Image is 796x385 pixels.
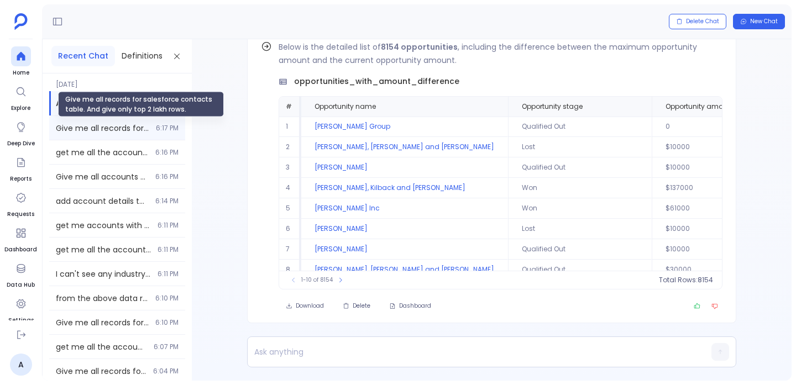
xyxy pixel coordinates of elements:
[4,223,37,254] a: Dashboard
[508,137,652,157] td: Lost
[301,219,508,239] td: [PERSON_NAME]
[56,366,146,377] span: Give me all records for salesforce contacts table.
[56,220,151,231] span: get me accounts with arr
[158,245,179,254] span: 6:11 PM
[279,157,301,178] td: 3
[11,46,31,77] a: Home
[301,137,508,157] td: [PERSON_NAME], [PERSON_NAME] and [PERSON_NAME]
[154,342,179,351] span: 6:07 PM
[58,92,224,117] div: Give me all records for salesforce contacts table. And give only top 2 lakh rows.
[8,316,34,325] span: Settings
[7,139,35,148] span: Deep Dive
[155,172,179,181] span: 6:16 PM
[669,14,726,29] button: Delete Chat
[698,276,713,284] span: 8154
[522,102,583,111] span: Opportunity stage
[11,104,31,113] span: Explore
[10,354,32,376] a: A
[56,171,149,182] span: Give me all accounts grouped by industry name
[508,219,652,239] td: Lost
[11,82,31,113] a: Explore
[56,244,151,255] span: get me all the accounts and tintin details
[11,68,31,77] span: Home
[279,298,331,314] button: Download
[382,298,438,314] button: Dashboard
[158,270,179,278] span: 6:11 PM
[56,268,151,279] span: I can't see any industry name or category this result is grouped with.
[155,148,179,157] span: 6:16 PM
[301,178,508,198] td: [PERSON_NAME], Kilback and [PERSON_NAME]
[10,175,32,183] span: Reports
[279,198,301,219] td: 5
[750,18,778,25] span: New Chat
[336,298,378,314] button: Delete
[279,40,722,67] p: Below is the detailed list of , including the difference between the maximum opportunity amount a...
[381,41,458,52] strong: 8154 opportunities
[14,13,28,30] img: petavue logo
[56,123,149,134] span: Give me all records for salesforce contacts table. And give only top 2 lakh rows.
[301,198,508,219] td: [PERSON_NAME] Inc
[733,14,785,29] button: New Chat
[7,117,35,148] a: Deep Dive
[508,178,652,198] td: Won
[155,294,179,303] span: 6:10 PM
[56,293,149,304] span: from the above data remove rows which doesn't have business phone
[8,294,34,325] a: Settings
[7,259,35,289] a: Data Hub
[7,210,34,219] span: Requests
[508,260,652,280] td: Qualified Out
[279,260,301,280] td: 8
[51,46,115,66] button: Recent Chat
[156,124,179,133] span: 6:17 PM
[508,157,652,178] td: Qualified Out
[508,198,652,219] td: Won
[301,117,508,137] td: [PERSON_NAME] Group
[659,276,698,284] span: Total Rows:
[153,367,179,376] span: 6:04 PM
[7,281,35,289] span: Data Hub
[315,102,376,111] span: Opportunity name
[686,18,719,25] span: Delete Chat
[294,76,459,87] span: opportunities_with_amount_difference
[115,46,169,66] button: Definitions
[279,117,301,137] td: 1
[56,147,149,158] span: get me all the accounts and tintin details
[286,102,292,111] span: #
[508,239,652,260] td: Qualified Out
[56,196,149,207] span: add account details to the above data
[49,73,185,89] span: [DATE]
[56,317,149,328] span: Give me all records for salesforce contacts table. And give only top 2 lakh rows.
[508,117,652,137] td: Qualified Out
[7,188,34,219] a: Requests
[296,302,324,310] span: Download
[4,245,37,254] span: Dashboard
[301,239,508,260] td: [PERSON_NAME]
[279,219,301,239] td: 6
[10,152,32,183] a: Reports
[279,178,301,198] td: 4
[158,221,179,230] span: 6:11 PM
[301,157,508,178] td: [PERSON_NAME]
[666,102,734,111] span: Opportunity amount
[155,318,179,327] span: 6:10 PM
[155,197,179,205] span: 6:14 PM
[399,302,431,310] span: Dashboard
[279,137,301,157] td: 2
[301,276,333,284] span: 1-10 of 8154
[301,260,508,280] td: [PERSON_NAME], [PERSON_NAME] and [PERSON_NAME]
[353,302,370,310] span: Delete
[279,239,301,260] td: 7
[56,341,147,352] span: get me all the accounts and associated tintin details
